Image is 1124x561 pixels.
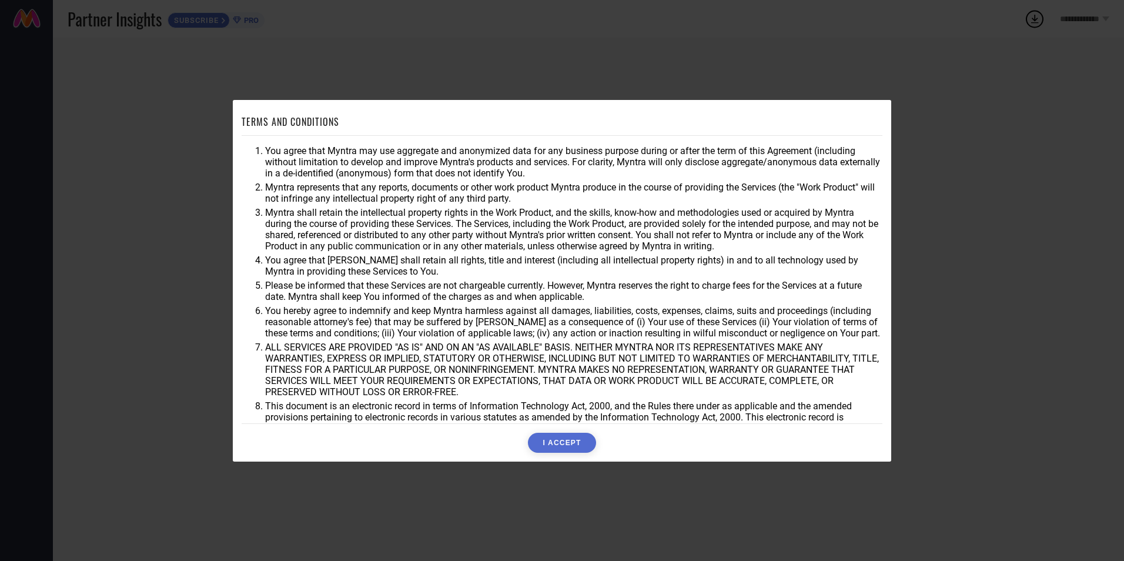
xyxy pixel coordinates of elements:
[242,115,339,129] h1: TERMS AND CONDITIONS
[265,255,882,277] li: You agree that [PERSON_NAME] shall retain all rights, title and interest (including all intellect...
[265,145,882,179] li: You agree that Myntra may use aggregate and anonymized data for any business purpose during or af...
[265,342,882,398] li: ALL SERVICES ARE PROVIDED "AS IS" AND ON AN "AS AVAILABLE" BASIS. NEITHER MYNTRA NOR ITS REPRESEN...
[265,280,882,302] li: Please be informed that these Services are not chargeable currently. However, Myntra reserves the...
[528,433,596,453] button: I ACCEPT
[265,305,882,339] li: You hereby agree to indemnify and keep Myntra harmless against all damages, liabilities, costs, e...
[265,182,882,204] li: Myntra represents that any reports, documents or other work product Myntra produce in the course ...
[265,207,882,252] li: Myntra shall retain the intellectual property rights in the Work Product, and the skills, know-ho...
[265,400,882,434] li: This document is an electronic record in terms of Information Technology Act, 2000, and the Rules...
